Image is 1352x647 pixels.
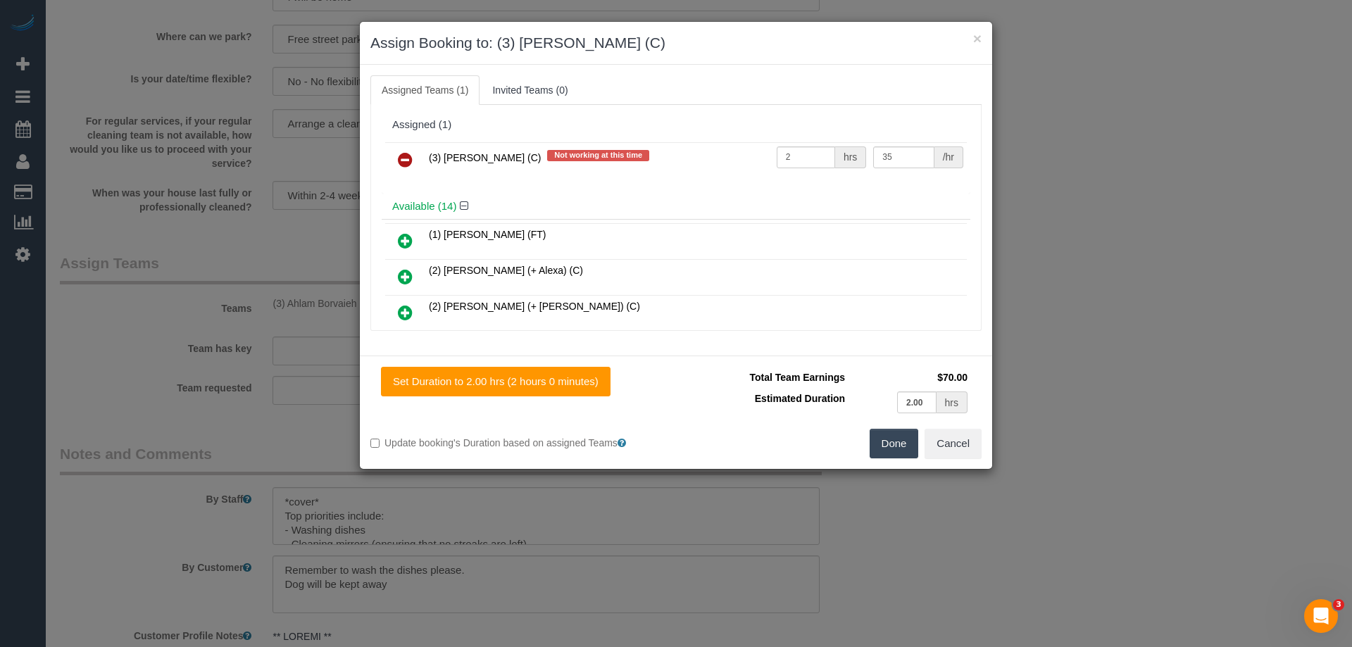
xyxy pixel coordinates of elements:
button: Set Duration to 2.00 hrs (2 hours 0 minutes) [381,367,611,396]
div: hrs [937,391,968,413]
span: 3 [1333,599,1344,610]
input: Update booking's Duration based on assigned Teams [370,439,380,448]
td: $70.00 [849,367,971,388]
a: Assigned Teams (1) [370,75,480,105]
button: × [973,31,982,46]
h4: Available (14) [392,201,960,213]
span: (2) [PERSON_NAME] (+ Alexa) (C) [429,265,583,276]
iframe: Intercom live chat [1304,599,1338,633]
span: Estimated Duration [755,393,845,404]
label: Update booking's Duration based on assigned Teams [370,436,665,450]
span: (3) [PERSON_NAME] (C) [429,152,541,163]
div: Assigned (1) [392,119,960,131]
div: /hr [934,146,963,168]
span: Not working at this time [547,150,649,161]
a: Invited Teams (0) [481,75,579,105]
span: (1) [PERSON_NAME] (FT) [429,229,546,240]
div: hrs [835,146,866,168]
td: Total Team Earnings [687,367,849,388]
span: (2) [PERSON_NAME] (+ [PERSON_NAME]) (C) [429,301,640,312]
button: Cancel [925,429,982,458]
button: Done [870,429,919,458]
h3: Assign Booking to: (3) [PERSON_NAME] (C) [370,32,982,54]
